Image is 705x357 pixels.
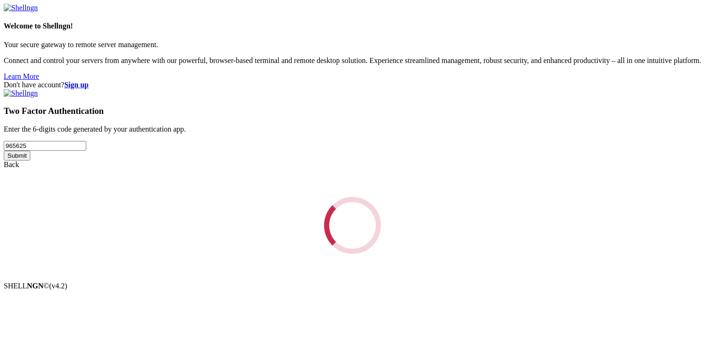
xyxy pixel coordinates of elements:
img: Shellngn [4,4,38,12]
input: Two factor code [4,141,86,151]
h4: Welcome to Shellngn! [4,22,701,30]
a: Back [4,161,19,168]
p: Your secure gateway to remote server management. [4,41,701,49]
img: Shellngn [4,89,38,98]
div: Don't have account? [4,81,701,89]
h3: Two Factor Authentication [4,106,701,116]
span: SHELL © [4,282,67,290]
div: Loading... [313,186,392,265]
span: 4.2.0 [49,282,68,290]
p: Enter the 6-digits code generated by your authentication app. [4,125,701,133]
a: Sign up [64,81,89,89]
b: NGN [27,282,44,290]
input: Submit [4,151,30,161]
a: Learn More [4,72,39,80]
p: Connect and control your servers from anywhere with our powerful, browser-based terminal and remo... [4,56,701,65]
